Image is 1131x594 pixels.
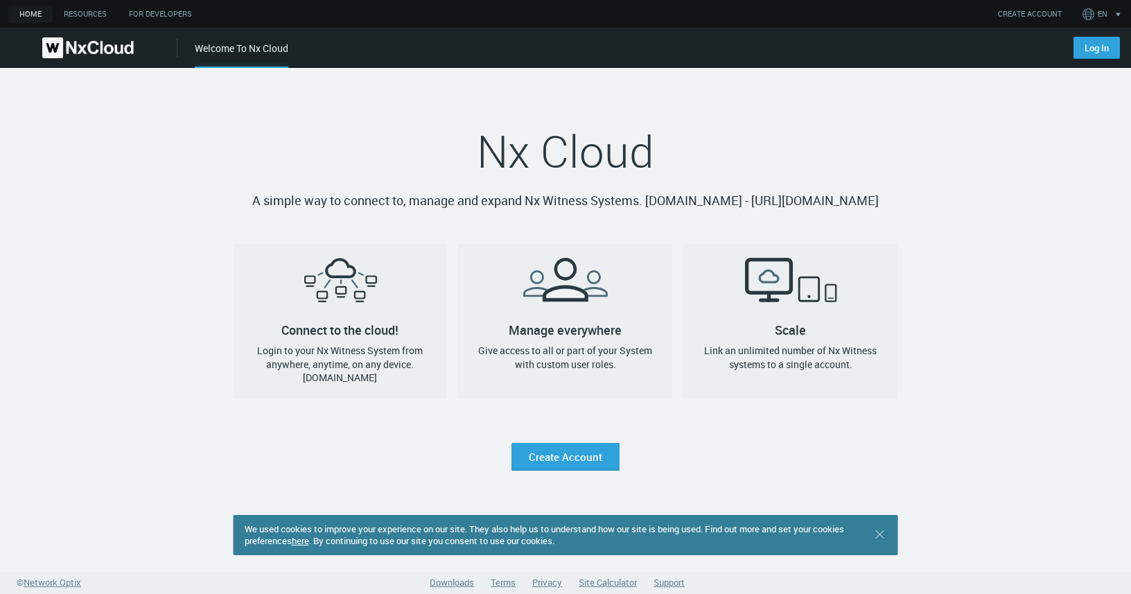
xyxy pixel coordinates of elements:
[683,244,897,330] h2: Scale
[477,121,654,181] span: Nx Cloud
[579,576,637,588] a: Site Calculator
[118,6,203,23] a: For Developers
[683,244,897,399] a: ScaleLink an unlimited number of Nx Witness systems to a single account.
[234,244,448,399] a: Connect to the cloud!Login to your Nx Witness System from anywhere, anytime, on any device. [DOMA...
[1080,3,1128,25] button: EN
[234,191,898,211] p: A simple way to connect to, manage and expand Nx Witness Systems. [DOMAIN_NAME] - [URL][DOMAIN_NAME]
[292,534,309,547] a: here
[491,576,516,588] a: Terms
[458,244,672,399] a: Manage everywhereGive access to all or part of your System with custom user roles.
[469,344,661,371] h4: Give access to all or part of your System with custom user roles.
[998,8,1062,20] a: CREATE ACCOUNT
[234,244,448,330] h2: Connect to the cloud!
[511,443,620,471] a: Create Account
[694,344,886,371] h4: Link an unlimited number of Nx Witness systems to a single account.
[245,344,437,385] h4: Login to your Nx Witness System from anywhere, anytime, on any device. [DOMAIN_NAME]
[1098,8,1107,20] span: EN
[17,576,81,590] a: ©Network Optix
[458,244,672,330] h2: Manage everywhere
[430,576,474,588] a: Downloads
[8,6,53,23] a: home
[532,576,562,588] a: Privacy
[1073,37,1120,59] a: Log In
[245,523,844,547] span: We used cookies to improve your experience on our site. They also help us to understand how our s...
[309,534,554,547] span: . By continuing to use our site you consent to use our cookies.
[654,576,685,588] a: Support
[195,41,288,68] div: Welcome To Nx Cloud
[24,576,81,588] span: Network Optix
[42,37,134,58] img: Nx Cloud logo
[53,6,118,23] a: Resources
